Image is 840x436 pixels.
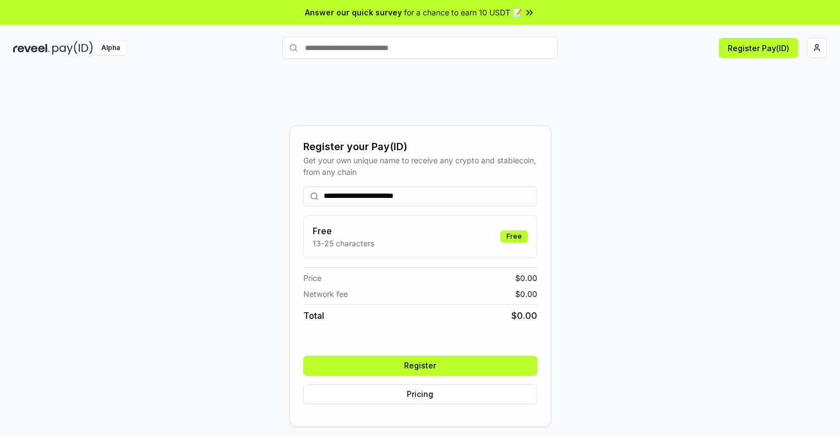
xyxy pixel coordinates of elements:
[303,384,537,404] button: Pricing
[515,272,537,284] span: $ 0.00
[719,38,798,58] button: Register Pay(ID)
[303,272,321,284] span: Price
[500,230,528,242] div: Free
[313,238,374,249] p: 13-25 characters
[303,309,324,322] span: Total
[305,7,402,18] span: Answer our quick survey
[95,41,126,55] div: Alpha
[13,41,50,55] img: reveel_dark
[303,356,537,376] button: Register
[303,288,348,300] span: Network fee
[303,154,537,178] div: Get your own unique name to receive any crypto and stablecoin, from any chain
[404,7,522,18] span: for a chance to earn 10 USDT 📝
[313,224,374,238] h3: Free
[511,309,537,322] span: $ 0.00
[52,41,93,55] img: pay_id
[303,139,537,154] div: Register your Pay(ID)
[515,288,537,300] span: $ 0.00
